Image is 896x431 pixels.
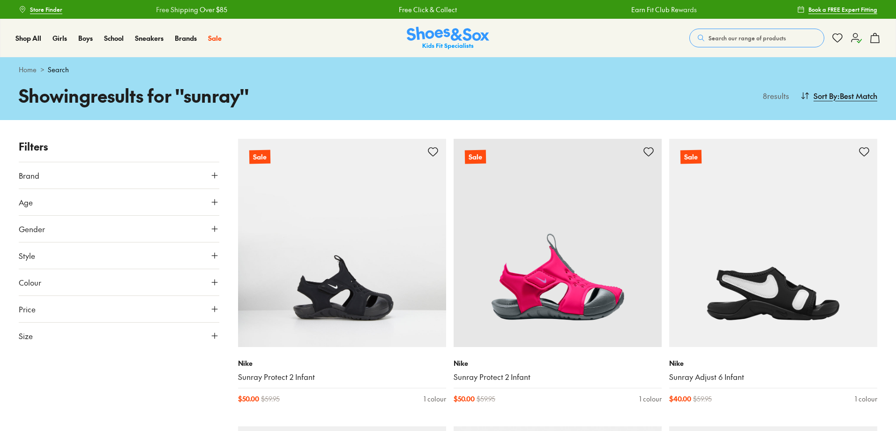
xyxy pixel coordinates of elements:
[669,139,877,347] a: Sale
[155,5,226,15] a: Free Shipping Over $85
[19,65,37,75] a: Home
[407,27,489,50] img: SNS_Logo_Responsive.svg
[19,242,219,269] button: Style
[808,5,877,14] span: Book a FREE Expert Fitting
[19,216,219,242] button: Gender
[19,269,219,295] button: Colour
[397,5,455,15] a: Free Click & Collect
[52,33,67,43] a: Girls
[689,29,824,47] button: Search our range of products
[249,150,270,164] p: Sale
[454,139,662,347] a: Sale
[48,65,69,75] span: Search
[19,65,877,75] div: >
[19,1,62,18] a: Store Finder
[465,150,486,164] p: Sale
[19,277,41,288] span: Colour
[814,90,837,101] span: Sort By
[855,394,877,404] div: 1 colour
[407,27,489,50] a: Shoes & Sox
[669,372,877,382] a: Sunray Adjust 6 Infant
[837,90,877,101] span: : Best Match
[19,170,39,181] span: Brand
[630,5,695,15] a: Earn Fit Club Rewards
[19,162,219,189] button: Brand
[30,5,62,14] span: Store Finder
[759,90,789,101] p: 8 results
[238,139,446,347] a: Sale
[709,34,786,42] span: Search our range of products
[238,394,259,404] span: $ 50.00
[477,394,495,404] span: $ 59.95
[454,394,475,404] span: $ 50.00
[19,197,33,208] span: Age
[78,33,93,43] a: Boys
[800,85,877,106] button: Sort By:Best Match
[454,372,662,382] a: Sunray Protect 2 Infant
[19,296,219,322] button: Price
[19,139,219,154] p: Filters
[19,330,33,341] span: Size
[15,33,41,43] a: Shop All
[19,250,35,261] span: Style
[238,372,446,382] a: Sunray Protect 2 Infant
[104,33,124,43] a: School
[208,33,222,43] a: Sale
[261,394,280,404] span: $ 59.95
[639,394,662,404] div: 1 colour
[669,358,877,368] p: Nike
[135,33,164,43] a: Sneakers
[454,358,662,368] p: Nike
[797,1,877,18] a: Book a FREE Expert Fitting
[424,394,446,404] div: 1 colour
[19,189,219,215] button: Age
[238,358,446,368] p: Nike
[669,394,691,404] span: $ 40.00
[175,33,197,43] a: Brands
[19,223,45,234] span: Gender
[693,394,712,404] span: $ 59.95
[19,82,448,109] h1: Showing results for " sunray "
[19,323,219,349] button: Size
[19,303,36,315] span: Price
[680,150,702,164] p: Sale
